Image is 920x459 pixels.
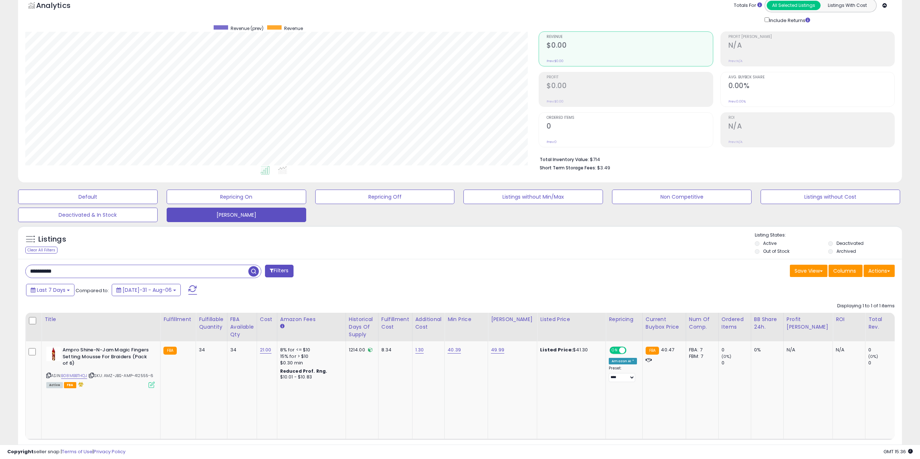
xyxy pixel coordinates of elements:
div: $10.01 - $10.83 [280,374,340,380]
small: FBA [163,347,177,355]
div: Amazon Fees [280,316,343,323]
li: $714 [540,155,889,163]
div: Include Returns [759,16,819,24]
h2: 0 [547,122,713,132]
span: All listings currently available for purchase on Amazon [46,382,63,388]
div: 1214.00 [349,347,373,353]
div: seller snap | | [7,449,125,455]
div: 8.34 [381,347,407,353]
span: Profit [PERSON_NAME] [728,35,894,39]
button: Last 7 Days [26,284,74,296]
span: Profit [547,75,713,79]
h5: Analytics [36,0,85,12]
span: Compared to: [76,287,109,294]
span: 40.47 [661,346,674,353]
button: Columns [829,265,863,277]
h2: N/A [728,41,894,51]
div: 34 [230,347,251,353]
h5: Listings [38,234,66,244]
div: 34 [199,347,221,353]
span: | SKU: AMZ-JBS-AMP-412555-6 [88,373,154,378]
span: Ordered Items [547,116,713,120]
div: Fulfillment [163,316,193,323]
span: OFF [625,347,637,354]
a: B08MBBTHQJ [61,373,87,379]
button: Repricing On [167,190,306,204]
button: Default [18,190,158,204]
div: Totals For [734,2,762,9]
span: Revenue [284,25,303,31]
small: Prev: $0.00 [547,99,564,104]
span: FBA [64,382,76,388]
div: Num of Comp. [689,316,715,331]
h2: $0.00 [547,82,713,91]
div: Clear All Filters [25,247,57,254]
label: Active [763,240,776,246]
b: Ampro Shine-N-Jam Magic Fingers Setting Mousse For Braiders (Pack of 6) [63,347,150,369]
div: $41.30 [540,347,600,353]
b: Reduced Prof. Rng. [280,368,328,374]
label: Out of Stock [763,248,790,254]
div: Additional Cost [415,316,442,331]
div: Amazon AI * [609,358,637,364]
div: Listed Price [540,316,603,323]
small: Prev: N/A [728,59,743,63]
div: FBM: 7 [689,353,713,360]
a: 21.00 [260,346,271,354]
div: Preset: [609,366,637,382]
button: Listings With Cost [820,1,874,10]
div: FBA Available Qty [230,316,254,338]
i: hazardous material [76,382,84,387]
button: Repricing Off [315,190,455,204]
img: 41mBbGufi+L._SL40_.jpg [46,347,61,361]
a: Privacy Policy [94,448,125,455]
a: 40.39 [448,346,461,354]
b: Short Term Storage Fees: [540,165,596,171]
small: Amazon Fees. [280,323,284,330]
div: FBA: 7 [689,347,713,353]
small: Prev: 0.00% [728,99,746,104]
div: Historical Days Of Supply [349,316,375,338]
span: Revenue (prev) [231,25,264,31]
button: [PERSON_NAME] [167,208,306,222]
button: Deactivated & In Stock [18,208,158,222]
span: ROI [728,116,894,120]
span: ON [610,347,619,354]
label: Deactivated [836,240,864,246]
div: BB Share 24h. [754,316,780,331]
label: Archived [836,248,856,254]
b: Total Inventory Value: [540,156,589,163]
span: 2025-08-14 15:36 GMT [883,448,913,455]
small: Prev: $0.00 [547,59,564,63]
div: Cost [260,316,274,323]
div: ROI [836,316,862,323]
div: 15% for > $10 [280,353,340,360]
button: Listings without Min/Max [463,190,603,204]
div: Profit [PERSON_NAME] [787,316,830,331]
div: 0 [868,360,898,366]
strong: Copyright [7,448,34,455]
span: Revenue [547,35,713,39]
div: $0.30 min [280,360,340,366]
span: Last 7 Days [37,286,65,294]
div: Title [44,316,157,323]
div: Fulfillment Cost [381,316,409,331]
div: Repricing [609,316,639,323]
a: Terms of Use [62,448,93,455]
div: N/A [787,347,827,353]
div: 0% [754,347,778,353]
div: 0 [868,347,898,353]
small: (0%) [868,354,878,359]
span: $3.49 [597,164,610,171]
small: (0%) [722,354,732,359]
button: Save View [790,265,827,277]
button: Actions [864,265,895,277]
span: Columns [833,267,856,274]
a: 49.99 [491,346,504,354]
div: Ordered Items [722,316,748,331]
button: Listings without Cost [761,190,900,204]
div: [PERSON_NAME] [491,316,534,323]
span: Avg. Buybox Share [728,75,894,79]
div: Displaying 1 to 1 of 1 items [837,303,895,309]
div: 8% for <= $10 [280,347,340,353]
